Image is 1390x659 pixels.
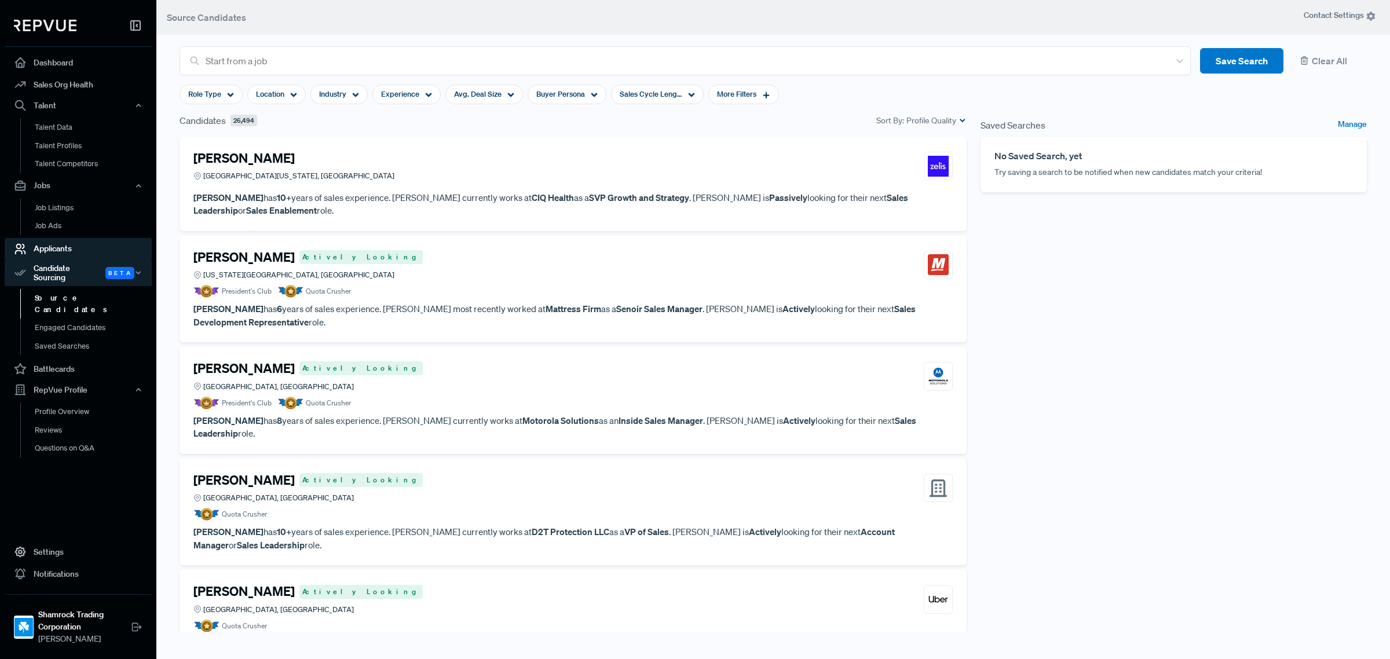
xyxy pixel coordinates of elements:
[277,415,282,426] strong: 8
[38,633,131,645] span: [PERSON_NAME]
[319,89,346,100] span: Industry
[5,238,152,260] a: Applicants
[277,192,291,203] strong: 10+
[5,260,152,287] div: Candidate Sourcing
[5,563,152,585] a: Notifications
[20,421,167,440] a: Reviews
[928,589,949,610] img: Uber Eats / Uber
[193,191,953,217] p: has years of sales experience. [PERSON_NAME] currently works at as a . [PERSON_NAME] is looking f...
[589,192,689,203] strong: SVP Growth and Strategy
[222,398,272,408] span: President's Club
[203,269,394,280] span: [US_STATE][GEOGRAPHIC_DATA], [GEOGRAPHIC_DATA]
[981,118,1045,132] span: Saved Searches
[994,166,1353,178] p: Try saving a search to be notified when new candidates match your criteria!
[454,89,502,100] span: Avg. Deal Size
[203,170,394,181] span: [GEOGRAPHIC_DATA][US_STATE], [GEOGRAPHIC_DATA]
[5,52,152,74] a: Dashboard
[1338,118,1367,132] a: Manage
[928,156,949,177] img: Zelis
[5,74,152,96] a: Sales Org Health
[193,526,895,551] strong: Account Manager
[193,473,295,488] h4: [PERSON_NAME]
[20,439,167,457] a: Questions on Q&A
[256,89,284,100] span: Location
[299,361,423,375] span: Actively Looking
[20,217,167,235] a: Job Ads
[237,539,305,551] strong: Sales Leadership
[1200,48,1283,74] button: Save Search
[203,492,354,503] span: [GEOGRAPHIC_DATA], [GEOGRAPHIC_DATA]
[5,358,152,380] a: Battlecards
[928,366,949,387] img: Motorola Solutions
[193,303,264,314] strong: [PERSON_NAME]
[20,402,167,421] a: Profile Overview
[277,285,303,298] img: Quota Badge
[193,302,953,328] p: has years of sales experience. [PERSON_NAME] most recently worked at as a . [PERSON_NAME] is look...
[5,260,152,287] button: Candidate Sourcing Beta
[624,526,669,537] strong: VP of Sales
[222,286,272,296] span: President's Club
[193,584,295,599] h4: [PERSON_NAME]
[20,337,167,356] a: Saved Searches
[532,526,609,537] strong: D2T Protection LLC
[193,192,264,203] strong: [PERSON_NAME]
[994,151,1353,162] h6: No Saved Search, yet
[381,89,419,100] span: Experience
[193,303,916,328] strong: Sales Development Representative
[5,176,152,196] button: Jobs
[532,192,574,203] strong: CIQ Health
[5,594,152,650] a: Shamrock Trading CorporationShamrock Trading Corporation[PERSON_NAME]
[299,473,423,487] span: Actively Looking
[246,204,317,216] strong: Sales Enablement
[299,250,423,264] span: Actively Looking
[522,415,599,426] strong: Motorola Solutions
[20,155,167,173] a: Talent Competitors
[20,137,167,155] a: Talent Profiles
[231,115,257,127] span: 26,494
[14,20,76,31] img: RepVue
[193,620,220,632] img: Quota Badge
[876,115,967,127] div: Sort By:
[193,250,295,265] h4: [PERSON_NAME]
[5,96,152,115] button: Talent
[616,303,703,314] strong: Senoir Sales Manager
[783,415,815,426] strong: Actively
[717,89,756,100] span: More Filters
[928,254,949,275] img: Mattress Firm
[306,398,351,408] span: Quota Crusher
[20,318,167,337] a: Engaged Candidates
[193,526,264,537] strong: [PERSON_NAME]
[277,526,291,537] strong: 10+
[180,114,226,127] span: Candidates
[188,89,221,100] span: Role Type
[105,267,134,279] span: Beta
[546,303,601,314] strong: Mattress Firm
[193,285,220,298] img: President Badge
[306,286,351,296] span: Quota Crusher
[749,526,781,537] strong: Actively
[277,303,282,314] strong: 6
[620,89,682,100] span: Sales Cycle Length
[193,525,953,551] p: has years of sales experience. [PERSON_NAME] currently works at as a . [PERSON_NAME] is looking f...
[38,609,131,633] strong: Shamrock Trading Corporation
[14,618,33,636] img: Shamrock Trading Corporation
[193,414,953,440] p: has years of sales experience. [PERSON_NAME] currently works at as an . [PERSON_NAME] is looking ...
[782,303,815,314] strong: Actively
[20,118,167,137] a: Talent Data
[20,289,167,318] a: Source Candidates
[1304,9,1376,21] span: Contact Settings
[619,415,703,426] strong: Inside Sales Manager
[203,604,354,615] span: [GEOGRAPHIC_DATA], [GEOGRAPHIC_DATA]
[5,380,152,400] button: RepVue Profile
[203,381,354,392] span: [GEOGRAPHIC_DATA], [GEOGRAPHIC_DATA]
[20,199,167,217] a: Job Listings
[1293,48,1367,74] button: Clear All
[193,397,220,409] img: President Badge
[193,415,264,426] strong: [PERSON_NAME]
[167,12,246,23] span: Source Candidates
[906,115,956,127] span: Profile Quality
[5,541,152,563] a: Settings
